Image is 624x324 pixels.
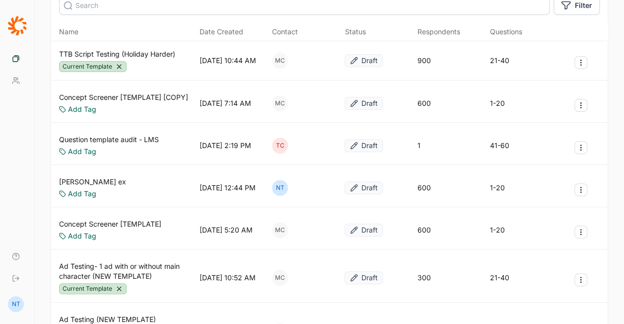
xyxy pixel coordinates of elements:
div: [DATE] 7:14 AM [200,98,251,108]
button: Draft [345,224,383,237]
div: MC [272,270,288,286]
div: Status [345,27,365,37]
div: 21-40 [490,56,509,66]
div: TC [272,138,288,154]
button: Draft [345,271,383,284]
button: Survey Actions [574,56,587,69]
div: [DATE] 10:52 AM [200,273,256,283]
div: [DATE] 5:20 AM [200,225,253,235]
a: Add Tag [68,104,96,114]
div: 300 [417,273,431,283]
div: MC [272,95,288,111]
div: [DATE] 12:44 PM [200,183,256,193]
div: [DATE] 10:44 AM [200,56,256,66]
a: Add Tag [68,147,96,157]
button: Survey Actions [574,273,587,286]
div: 41-60 [490,141,509,151]
div: 1-20 [490,183,505,193]
span: Name [59,27,78,37]
div: MC [272,222,288,238]
a: Question template audit - LMS [59,135,159,145]
div: 900 [417,56,431,66]
a: Add Tag [68,231,96,241]
div: 600 [417,225,431,235]
a: Ad Testing- 1 ad with or without main character (NEW TEMPLATE) [59,261,196,281]
a: Concept Screener [TEMPLATE] [COPY] [59,92,188,102]
a: Add Tag [68,189,96,199]
span: Date Created [200,27,243,37]
div: Current Template [59,283,127,294]
button: Survey Actions [574,226,587,239]
div: Respondents [417,27,460,37]
button: Survey Actions [574,183,587,196]
div: Questions [490,27,522,37]
div: [DATE] 2:19 PM [200,141,251,151]
div: NT [8,296,24,312]
button: Draft [345,181,383,194]
button: Survey Actions [574,141,587,154]
div: 600 [417,183,431,193]
div: NT [272,180,288,196]
div: 1-20 [490,98,505,108]
div: 1-20 [490,225,505,235]
a: TTB Script Testing (Holiday Harder) [59,49,175,59]
span: Filter [575,0,592,10]
div: 600 [417,98,431,108]
div: Contact [272,27,298,37]
button: Survey Actions [574,99,587,112]
div: 1 [417,141,420,151]
a: [PERSON_NAME] ex [59,177,126,187]
button: Draft [345,54,383,67]
button: Draft [345,97,383,110]
div: MC [272,53,288,69]
a: Concept Screener [TEMPLATE] [59,219,161,229]
div: 21-40 [490,273,509,283]
button: Draft [345,139,383,152]
div: Current Template [59,61,127,72]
